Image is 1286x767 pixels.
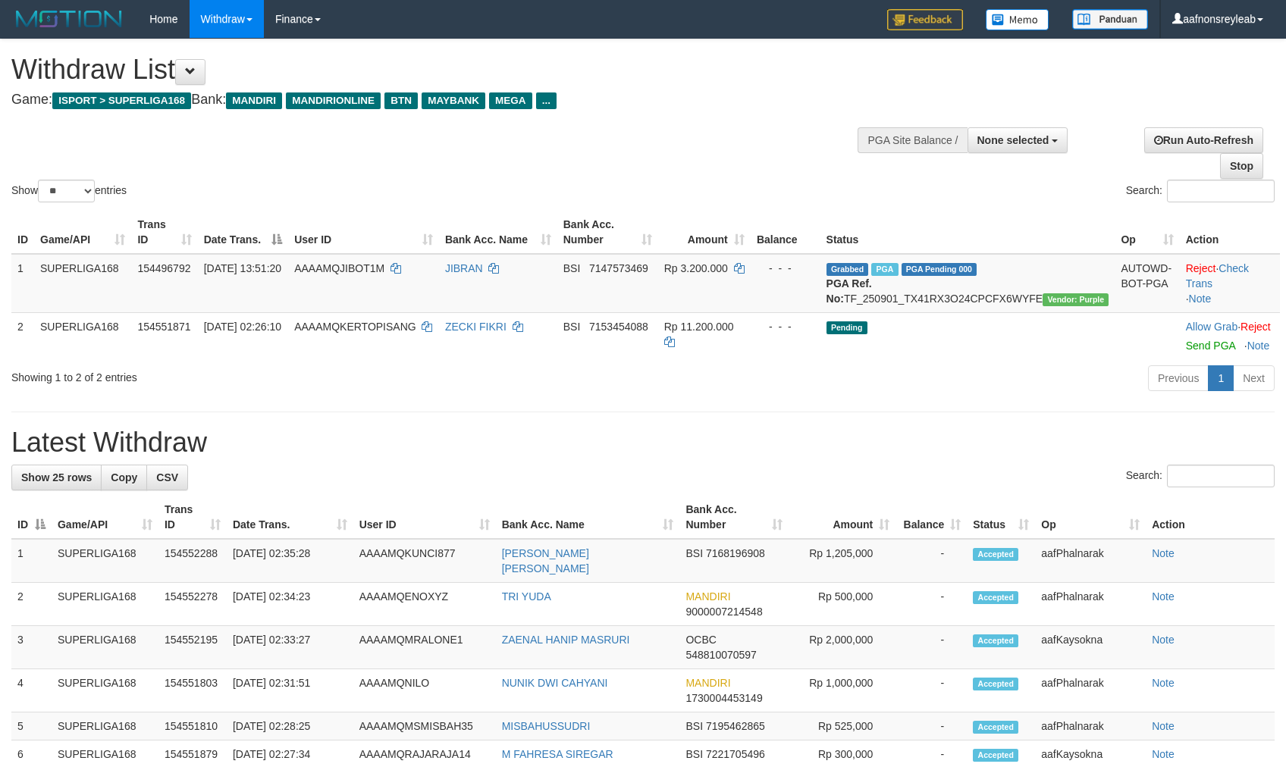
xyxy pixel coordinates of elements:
[21,471,92,484] span: Show 25 rows
[502,634,630,646] a: ZAENAL HANIP MASRURI
[679,496,789,539] th: Bank Acc. Number: activate to sort column ascending
[227,539,353,583] td: [DATE] 02:35:28
[137,321,190,333] span: 154551871
[1072,9,1148,30] img: panduan.png
[1167,180,1275,202] input: Search:
[52,669,158,712] td: SUPERLIGA168
[685,748,703,760] span: BSI
[685,590,730,603] span: MANDIRI
[1152,547,1175,559] a: Note
[826,277,872,305] b: PGA Ref. No:
[1152,590,1175,603] a: Note
[895,496,967,539] th: Balance: activate to sort column ascending
[137,262,190,274] span: 154496792
[1186,262,1216,274] a: Reject
[11,427,1275,458] h1: Latest Withdraw
[887,9,963,30] img: Feedback.jpg
[589,321,648,333] span: Copy 7153454088 to clipboard
[706,720,765,732] span: Copy 7195462865 to clipboard
[11,180,127,202] label: Show entries
[563,321,581,333] span: BSI
[11,465,102,490] a: Show 25 rows
[706,547,765,559] span: Copy 7168196908 to clipboard
[1144,127,1263,153] a: Run Auto-Refresh
[1186,262,1249,290] a: Check Trans
[11,211,34,254] th: ID
[820,254,1115,313] td: TF_250901_TX41RX3O24CPCFX6WYFE
[198,211,289,254] th: Date Trans.: activate to sort column descending
[227,712,353,740] td: [DATE] 02:28:25
[1035,669,1146,712] td: aafPhalnarak
[1035,583,1146,626] td: aafPhalnarak
[158,669,227,712] td: 154551803
[895,712,967,740] td: -
[1186,321,1241,333] span: ·
[52,712,158,740] td: SUPERLIGA168
[353,712,496,740] td: AAAAMQMSMISBAH35
[1152,720,1175,732] a: Note
[101,465,147,490] a: Copy
[353,626,496,669] td: AAAAMQMRALONE1
[11,583,52,626] td: 2
[294,262,384,274] span: AAAAMQJIBOT1M
[1233,365,1275,391] a: Next
[158,626,227,669] td: 154552195
[158,712,227,740] td: 154551810
[757,261,814,276] div: - - -
[11,8,127,30] img: MOTION_logo.png
[986,9,1049,30] img: Button%20Memo.svg
[1148,365,1209,391] a: Previous
[826,263,869,276] span: Grabbed
[384,92,418,109] span: BTN
[502,590,551,603] a: TRI YUDA
[685,720,703,732] span: BSI
[111,471,137,484] span: Copy
[1146,496,1275,539] th: Action
[1035,539,1146,583] td: aafPhalnarak
[11,312,34,359] td: 2
[1035,712,1146,740] td: aafPhalnarak
[1180,312,1280,359] td: ·
[973,634,1018,647] span: Accepted
[52,583,158,626] td: SUPERLIGA168
[422,92,485,109] span: MAYBANK
[353,496,496,539] th: User ID: activate to sort column ascending
[820,211,1115,254] th: Status
[685,677,730,689] span: MANDIRI
[502,677,608,689] a: NUNIK DWI CAHYANI
[967,496,1035,539] th: Status: activate to sort column ascending
[11,364,525,385] div: Showing 1 to 2 of 2 entries
[902,263,977,276] span: PGA Pending
[11,539,52,583] td: 1
[227,583,353,626] td: [DATE] 02:34:23
[664,262,728,274] span: Rp 3.200.000
[11,669,52,712] td: 4
[353,583,496,626] td: AAAAMQENOXYZ
[489,92,532,109] span: MEGA
[445,262,483,274] a: JIBRAN
[52,92,191,109] span: ISPORT > SUPERLIGA168
[1043,293,1109,306] span: Vendor URL: https://trx4.1velocity.biz
[34,211,131,254] th: Game/API: activate to sort column ascending
[1035,626,1146,669] td: aafKaysokna
[789,669,895,712] td: Rp 1,000,000
[11,254,34,313] td: 1
[895,583,967,626] td: -
[131,211,197,254] th: Trans ID: activate to sort column ascending
[146,465,188,490] a: CSV
[664,321,734,333] span: Rp 11.200.000
[871,263,898,276] span: Marked by aafsoumeymey
[826,321,867,334] span: Pending
[204,262,281,274] span: [DATE] 13:51:20
[1167,465,1275,487] input: Search:
[502,748,613,760] a: M FAHRESA SIREGAR
[204,321,281,333] span: [DATE] 02:26:10
[789,583,895,626] td: Rp 500,000
[789,712,895,740] td: Rp 525,000
[1189,293,1212,305] a: Note
[973,749,1018,762] span: Accepted
[11,496,52,539] th: ID: activate to sort column descending
[353,539,496,583] td: AAAAMQKUNCI877
[1152,748,1175,760] a: Note
[158,496,227,539] th: Trans ID: activate to sort column ascending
